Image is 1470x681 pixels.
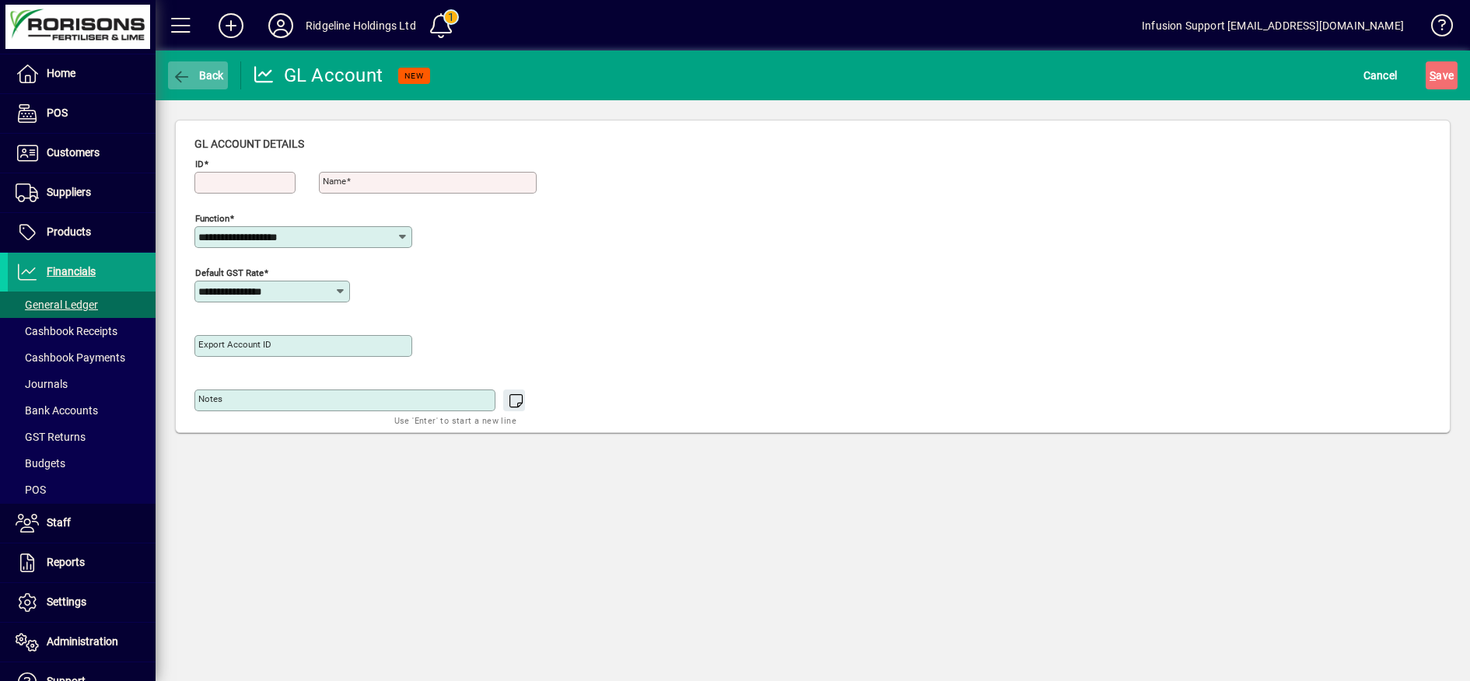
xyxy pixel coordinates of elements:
[8,424,156,450] a: GST Returns
[16,484,46,496] span: POS
[16,325,117,337] span: Cashbook Receipts
[16,457,65,470] span: Budgets
[1360,61,1402,89] button: Cancel
[172,69,224,82] span: Back
[195,213,229,224] mat-label: Function
[323,176,346,187] mat-label: Name
[8,173,156,212] a: Suppliers
[8,94,156,133] a: POS
[1363,63,1398,88] span: Cancel
[1142,13,1404,38] div: Infusion Support [EMAIL_ADDRESS][DOMAIN_NAME]
[8,397,156,424] a: Bank Accounts
[47,595,86,608] span: Settings
[16,431,86,443] span: GST Returns
[195,267,264,278] mat-label: Default GST rate
[198,339,271,350] mat-label: Export account ID
[8,134,156,173] a: Customers
[194,138,304,150] span: GL account details
[47,516,71,529] span: Staff
[8,54,156,93] a: Home
[1430,63,1454,88] span: ave
[8,344,156,371] a: Cashbook Payments
[8,371,156,397] a: Journals
[47,635,118,648] span: Administration
[8,623,156,662] a: Administration
[8,450,156,477] a: Budgets
[8,213,156,252] a: Products
[8,477,156,503] a: POS
[16,299,98,311] span: General Ledger
[8,543,156,582] a: Reports
[404,71,424,81] span: NEW
[8,292,156,318] a: General Ledger
[198,393,222,404] mat-label: Notes
[47,67,75,79] span: Home
[1426,61,1458,89] button: Save
[306,13,416,38] div: Ridgeline Holdings Ltd
[8,318,156,344] a: Cashbook Receipts
[195,159,204,169] mat-label: ID
[16,351,125,364] span: Cashbook Payments
[47,556,85,568] span: Reports
[47,107,68,119] span: POS
[47,225,91,238] span: Products
[16,404,98,417] span: Bank Accounts
[47,186,91,198] span: Suppliers
[16,378,68,390] span: Journals
[253,63,383,88] div: GL Account
[394,411,516,429] mat-hint: Use 'Enter' to start a new line
[206,12,256,40] button: Add
[156,61,241,89] app-page-header-button: Back
[168,61,228,89] button: Back
[8,583,156,622] a: Settings
[47,146,100,159] span: Customers
[1430,69,1436,82] span: S
[47,265,96,278] span: Financials
[256,12,306,40] button: Profile
[1419,3,1451,54] a: Knowledge Base
[8,504,156,543] a: Staff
